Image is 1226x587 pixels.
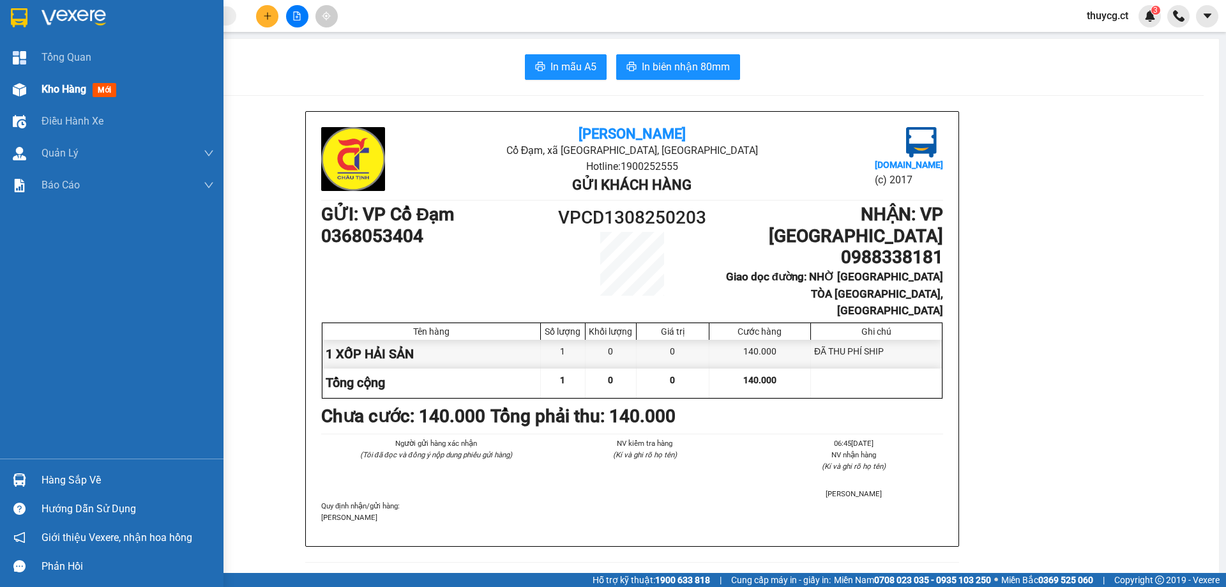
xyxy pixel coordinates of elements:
li: (c) 2017 [875,172,943,188]
img: warehouse-icon [13,147,26,160]
span: Quản Lý [42,145,79,161]
button: printerIn mẫu A5 [525,54,607,80]
span: ⚪️ [994,577,998,583]
span: printer [535,61,545,73]
i: (Tôi đã đọc và đồng ý nộp dung phiếu gửi hàng) [360,450,512,459]
img: logo.jpg [321,127,385,191]
img: dashboard-icon [13,51,26,65]
div: Số lượng [544,326,582,337]
li: NV kiểm tra hàng [556,438,734,449]
div: Phản hồi [42,557,214,576]
div: 1 [541,340,586,369]
span: caret-down [1202,10,1213,22]
div: Hướng dẫn sử dụng [42,499,214,519]
span: 0 [608,375,613,385]
span: Giới thiệu Vexere, nhận hoa hồng [42,530,192,545]
span: Báo cáo [42,177,80,193]
span: down [204,180,214,190]
span: Hỗ trợ kỹ thuật: [593,573,710,587]
span: copyright [1155,576,1164,584]
strong: 0708 023 035 - 0935 103 250 [874,575,991,585]
b: Chưa cước : 140.000 [321,406,485,427]
b: GỬI : VP Cổ Đạm [321,204,454,225]
div: Khối lượng [589,326,633,337]
div: Giá trị [640,326,706,337]
span: 1 [560,375,565,385]
div: 1 XỐP HẢI SẢN [322,340,541,369]
div: Quy định nhận/gửi hàng : [321,500,943,523]
h1: 0368053404 [321,225,554,247]
img: logo.jpg [906,127,937,158]
span: printer [626,61,637,73]
button: aim [315,5,338,27]
li: 06:45[DATE] [765,438,943,449]
div: Hàng sắp về [42,471,214,490]
span: Tổng Quan [42,49,91,65]
button: printerIn biên nhận 80mm [616,54,740,80]
img: solution-icon [13,179,26,192]
img: warehouse-icon [13,473,26,487]
span: 140.000 [743,375,776,385]
li: NV nhận hàng [765,449,943,461]
span: thuycg.ct [1077,8,1139,24]
sup: 3 [1151,6,1160,15]
div: 0 [637,340,709,369]
li: Người gửi hàng xác nhận [347,438,525,449]
span: Miền Nam [834,573,991,587]
span: Kho hàng [42,83,86,95]
button: plus [256,5,278,27]
i: (Kí và ghi rõ họ tên) [822,462,886,471]
b: Tổng phải thu: 140.000 [490,406,676,427]
strong: 0369 525 060 [1038,575,1093,585]
div: Ghi chú [814,326,939,337]
b: NHẬN : VP [GEOGRAPHIC_DATA] [769,204,943,247]
span: message [13,560,26,572]
span: In mẫu A5 [550,59,596,75]
span: 3 [1153,6,1158,15]
b: [DOMAIN_NAME] [875,160,943,170]
img: warehouse-icon [13,83,26,96]
span: In biên nhận 80mm [642,59,730,75]
div: 140.000 [709,340,811,369]
span: file-add [292,11,301,20]
div: Cước hàng [713,326,807,337]
div: ĐÃ THU PHÍ SHIP [811,340,942,369]
span: notification [13,531,26,544]
span: down [204,148,214,158]
span: | [1103,573,1105,587]
span: Tổng cộng [326,375,385,390]
li: [PERSON_NAME] [765,488,943,499]
strong: 1900 633 818 [655,575,710,585]
h1: VPCD1308250203 [554,204,710,232]
li: Cổ Đạm, xã [GEOGRAPHIC_DATA], [GEOGRAPHIC_DATA] [425,142,839,158]
b: [PERSON_NAME] [579,126,686,142]
p: [PERSON_NAME] [321,512,943,523]
b: Gửi khách hàng [572,177,692,193]
span: Miền Bắc [1001,573,1093,587]
span: Điều hành xe [42,113,103,129]
span: Cung cấp máy in - giấy in: [731,573,831,587]
h1: 0988338181 [710,247,943,268]
button: caret-down [1196,5,1218,27]
span: aim [322,11,331,20]
i: (Kí và ghi rõ họ tên) [613,450,677,459]
div: 0 [586,340,637,369]
img: warehouse-icon [13,115,26,128]
span: mới [93,83,116,97]
div: Tên hàng [326,326,537,337]
span: 0 [670,375,675,385]
img: logo-vxr [11,8,27,27]
button: file-add [286,5,308,27]
img: icon-new-feature [1144,10,1156,22]
b: Giao dọc đường: NHỜ [GEOGRAPHIC_DATA] TÒA [GEOGRAPHIC_DATA], [GEOGRAPHIC_DATA] [726,270,943,317]
li: Hotline: 1900252555 [425,158,839,174]
span: question-circle [13,503,26,515]
img: phone-icon [1173,10,1184,22]
span: plus [263,11,272,20]
span: | [720,573,722,587]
